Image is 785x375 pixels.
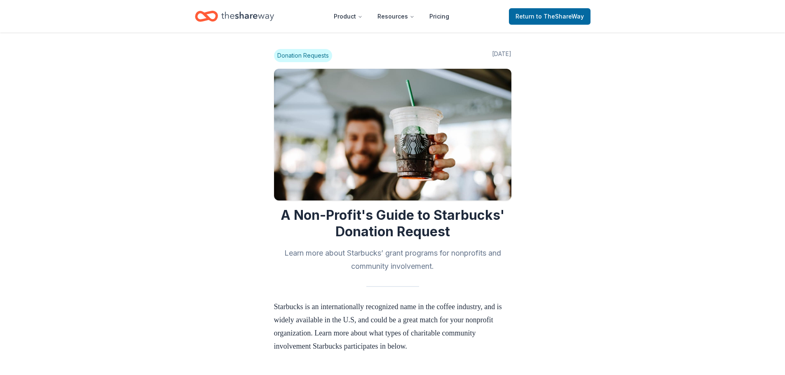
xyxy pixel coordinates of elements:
img: Image for A Non-Profit's Guide to Starbucks' Donation Request [274,69,511,200]
a: Returnto TheShareWay [509,8,591,25]
span: [DATE] [492,49,511,62]
button: Product [327,8,369,25]
nav: Main [327,7,456,26]
a: Pricing [423,8,456,25]
span: to TheShareWay [536,13,584,20]
p: Starbucks is an internationally recognized name in the coffee industry, and is widely available i... [274,300,511,353]
h1: A Non-Profit's Guide to Starbucks' Donation Request [274,207,511,240]
h2: Learn more about Starbucks’ grant programs for nonprofits and community involvement. [274,247,511,273]
button: Resources [371,8,421,25]
span: Return [516,12,584,21]
a: Home [195,7,274,26]
span: Donation Requests [274,49,332,62]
